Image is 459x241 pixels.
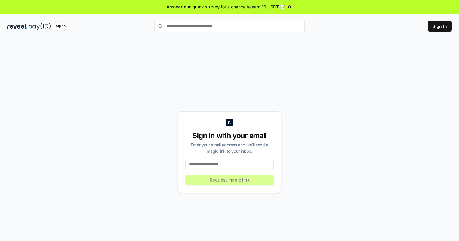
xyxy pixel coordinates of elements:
span: Answer our quick survey [167,4,220,10]
div: Sign in with your email [185,131,274,140]
img: reveel_dark [7,23,27,30]
button: Sign In [428,21,452,32]
img: pay_id [29,23,51,30]
img: logo_small [226,119,233,126]
div: Alpha [52,23,69,30]
div: Enter your email address and we’ll send a magic link to your inbox. [185,142,274,154]
span: for a chance to earn 10 USDT 📝 [221,4,285,10]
